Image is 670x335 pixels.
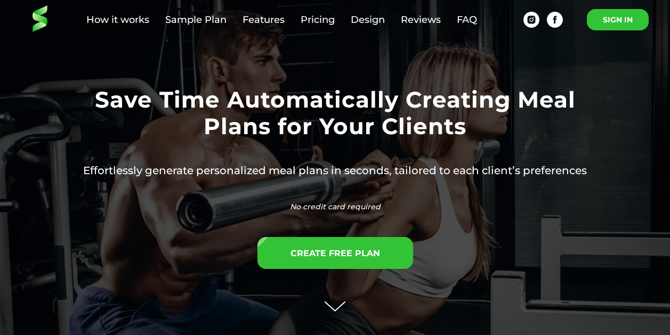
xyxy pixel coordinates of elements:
a: instagram [523,12,539,28]
span: Effortlessly generate personalized meal plans in seconds, tailored to each client’s preferences [83,164,587,177]
a: How it works [86,14,149,26]
a: Reviews [401,14,441,26]
em: No credit card required [290,202,381,211]
a: Features [243,14,285,26]
a: Sample Plan [165,14,227,26]
a: FAQ [457,14,477,26]
ul: Соц. сети [521,12,566,28]
a: SIGN IN [587,9,649,30]
strong: Save Time Automatically Creating Meal Plans for Your Clients [95,86,576,140]
a: Design [351,14,385,26]
a: facebook [547,12,563,28]
a: Pricing [301,14,335,26]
